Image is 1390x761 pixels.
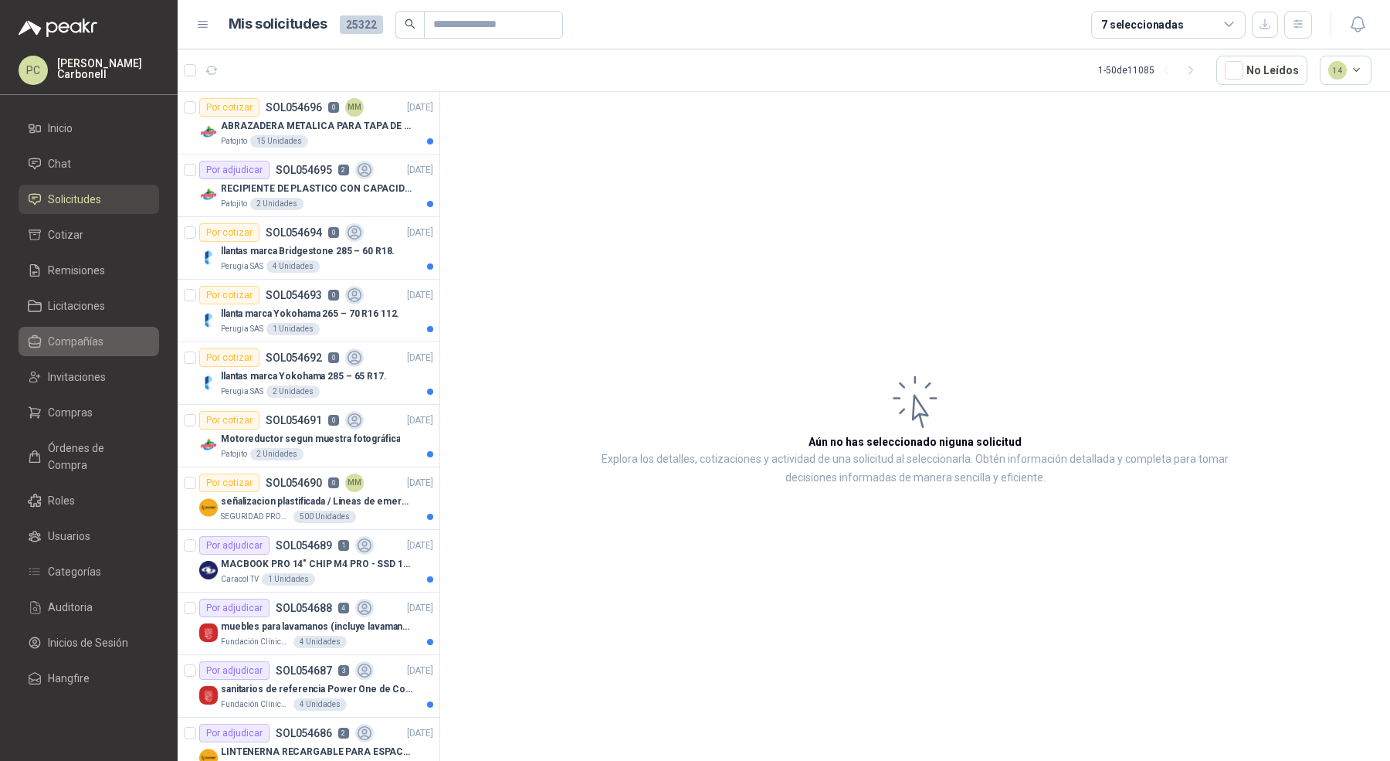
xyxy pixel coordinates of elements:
p: [DATE] [407,726,433,741]
p: Patojito [221,448,247,460]
a: Por adjudicarSOL0546891[DATE] Company LogoMACBOOK PRO 14" CHIP M4 PRO - SSD 1TB RAM 24GBCaracol T... [178,530,439,593]
p: SOL054687 [276,665,332,676]
img: Company Logo [199,123,218,141]
p: llanta marca Yokohama 265 – 70 R16 112. [221,307,399,321]
p: 3 [338,665,349,676]
p: 1 [338,540,349,551]
p: SOL054694 [266,227,322,238]
p: 0 [328,290,339,301]
a: Licitaciones [19,291,159,321]
h1: Mis solicitudes [229,13,327,36]
div: Por cotizar [199,286,259,304]
div: Por cotizar [199,223,259,242]
span: Usuarios [48,528,90,545]
img: Company Logo [199,686,218,705]
img: Company Logo [199,623,218,642]
p: [PERSON_NAME] Carbonell [57,58,159,80]
div: Por cotizar [199,474,259,492]
p: Explora los detalles, cotizaciones y actividad de una solicitud al seleccionarla. Obtén informaci... [595,450,1236,488]
span: Inicio [48,120,73,137]
p: SOL054696 [266,102,322,113]
span: Hangfire [48,670,90,687]
div: Por adjudicar [199,599,270,617]
p: SOL054689 [276,540,332,551]
div: Por adjudicar [199,161,270,179]
div: 4 Unidades [293,636,347,648]
div: 1 Unidades [266,323,320,335]
div: 500 Unidades [293,511,356,523]
div: 2 Unidades [250,198,303,210]
p: MACBOOK PRO 14" CHIP M4 PRO - SSD 1TB RAM 24GB [221,557,413,572]
p: Fundación Clínica Shaio [221,698,290,711]
div: 2 Unidades [266,386,320,398]
p: ABRAZADERA METALICA PARA TAPA DE TAMBOR DE PLASTICO DE 50 LT [221,119,413,134]
p: [DATE] [407,601,433,616]
p: SEGURIDAD PROVISER LTDA [221,511,290,523]
p: Fundación Clínica Shaio [221,636,290,648]
p: 0 [328,352,339,363]
p: sanitarios de referencia Power One de Corona [221,682,413,697]
div: PC [19,56,48,85]
a: Compras [19,398,159,427]
div: 4 Unidades [293,698,347,711]
p: llantas marca Bridgestone 285 – 60 R18. [221,244,395,259]
a: Por adjudicarSOL0546952[DATE] Company LogoRECIPIENTE DE PLASTICO CON CAPACIDAD DE 1.8 LT PARA LA ... [178,155,439,217]
p: Patojito [221,135,247,148]
span: Invitaciones [48,369,106,386]
p: [DATE] [407,538,433,553]
div: 15 Unidades [250,135,308,148]
p: señalizacion plastificada / Líneas de emergencia [221,494,413,509]
a: Inicio [19,114,159,143]
a: Chat [19,149,159,178]
p: [DATE] [407,226,433,240]
p: [DATE] [407,163,433,178]
div: Por adjudicar [199,724,270,742]
img: Company Logo [199,436,218,454]
p: SOL054695 [276,165,332,175]
p: Perugia SAS [221,323,263,335]
p: 2 [338,165,349,175]
p: [DATE] [407,351,433,365]
p: Motoreductor segun muestra fotográfica [221,432,400,447]
p: [DATE] [407,288,433,303]
span: 25322 [340,15,383,34]
img: Company Logo [199,185,218,204]
span: Órdenes de Compra [48,440,144,474]
a: Por cotizarSOL0546940[DATE] Company Logollantas marca Bridgestone 285 – 60 R18.Perugia SAS4 Unidades [178,217,439,280]
p: RECIPIENTE DE PLASTICO CON CAPACIDAD DE 1.8 LT PARA LA EXTRACCIÓN MANUAL DE LIQUIDOS [221,182,413,196]
p: LINTENERNA RECARGABLE PARA ESPACIOS ABIERTOS 100-120MTS [221,745,413,759]
p: SOL054692 [266,352,322,363]
p: llantas marca Yokohama 285 – 65 R17. [221,369,387,384]
a: Invitaciones [19,362,159,392]
div: 7 seleccionadas [1101,16,1184,33]
p: SOL054688 [276,603,332,613]
a: Por cotizarSOL0546910[DATE] Company LogoMotoreductor segun muestra fotográficaPatojito2 Unidades [178,405,439,467]
div: Por cotizar [199,98,259,117]
span: Chat [48,155,71,172]
a: Compañías [19,327,159,356]
a: Por adjudicarSOL0546884[DATE] Company Logomuebles para lavamanos (incluye lavamanos)Fundación Clí... [178,593,439,655]
div: 1 - 50 de 11085 [1098,58,1204,83]
div: Por cotizar [199,348,259,367]
p: [DATE] [407,476,433,491]
h3: Aún no has seleccionado niguna solicitud [809,433,1022,450]
img: Company Logo [199,248,218,267]
p: Perugia SAS [221,386,263,398]
a: Cotizar [19,220,159,250]
img: Company Logo [199,561,218,579]
div: Por adjudicar [199,536,270,555]
span: Solicitudes [48,191,101,208]
a: Por cotizarSOL0546920[DATE] Company Logollantas marca Yokohama 285 – 65 R17.Perugia SAS2 Unidades [178,342,439,405]
a: Solicitudes [19,185,159,214]
a: Por adjudicarSOL0546873[DATE] Company Logosanitarios de referencia Power One de CoronaFundación C... [178,655,439,718]
button: No Leídos [1216,56,1307,85]
p: Perugia SAS [221,260,263,273]
p: SOL054690 [266,477,322,488]
a: Hangfire [19,664,159,693]
p: 0 [328,415,339,426]
p: Patojito [221,198,247,210]
div: 4 Unidades [266,260,320,273]
p: 0 [328,227,339,238]
button: 14 [1320,56,1372,85]
div: MM [345,474,364,492]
